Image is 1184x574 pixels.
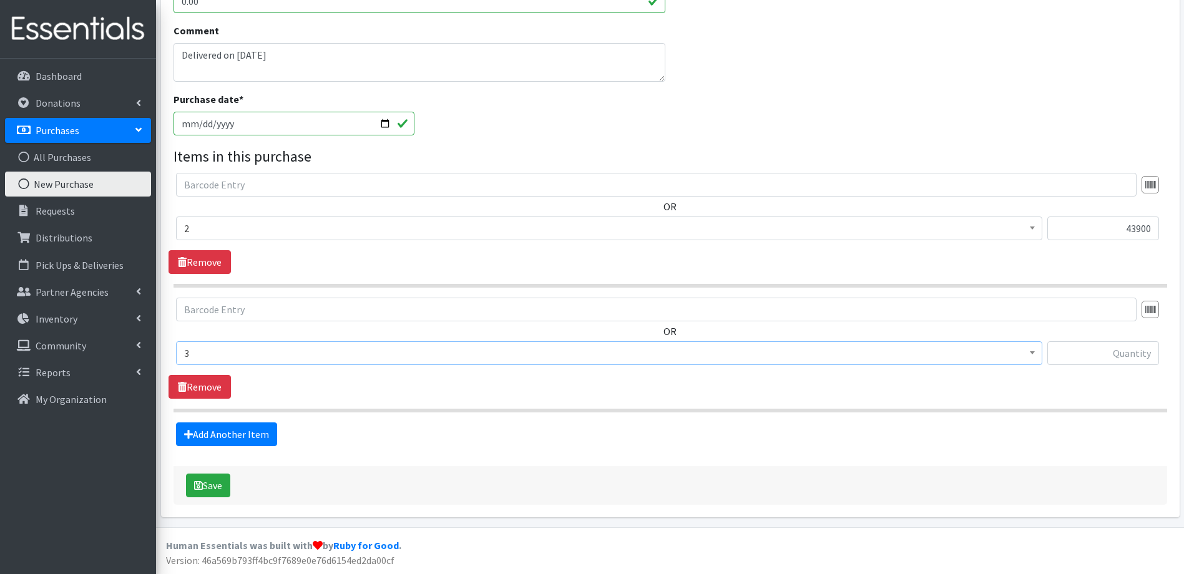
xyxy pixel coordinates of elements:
[36,366,71,379] p: Reports
[663,324,677,339] label: OR
[174,23,219,38] label: Comment
[5,8,151,50] img: HumanEssentials
[5,225,151,250] a: Distributions
[176,173,1137,197] input: Barcode Entry
[36,339,86,352] p: Community
[169,375,231,399] a: Remove
[1047,216,1159,240] input: Quantity
[166,539,401,552] strong: Human Essentials was built with by .
[36,205,75,217] p: Requests
[176,298,1137,321] input: Barcode Entry
[5,387,151,412] a: My Organization
[239,93,243,105] abbr: required
[663,199,677,214] label: OR
[1047,341,1159,365] input: Quantity
[5,90,151,115] a: Donations
[176,341,1042,365] span: 3
[5,253,151,278] a: Pick Ups & Deliveries
[5,118,151,143] a: Purchases
[169,250,231,274] a: Remove
[333,539,399,552] a: Ruby for Good
[186,474,230,497] button: Save
[5,306,151,331] a: Inventory
[5,64,151,89] a: Dashboard
[5,333,151,358] a: Community
[36,70,82,82] p: Dashboard
[36,97,81,109] p: Donations
[174,92,243,107] label: Purchase date
[5,145,151,170] a: All Purchases
[176,422,277,446] a: Add Another Item
[184,344,1034,362] span: 3
[36,231,92,244] p: Distributions
[36,393,107,406] p: My Organization
[5,198,151,223] a: Requests
[174,145,1167,168] legend: Items in this purchase
[5,360,151,385] a: Reports
[184,220,1034,237] span: 2
[166,554,394,567] span: Version: 46a569b793ff4bc9f7689e0e76d6154ed2da00cf
[36,124,79,137] p: Purchases
[5,172,151,197] a: New Purchase
[36,259,124,271] p: Pick Ups & Deliveries
[36,286,109,298] p: Partner Agencies
[36,313,77,325] p: Inventory
[176,216,1042,240] span: 2
[5,280,151,304] a: Partner Agencies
